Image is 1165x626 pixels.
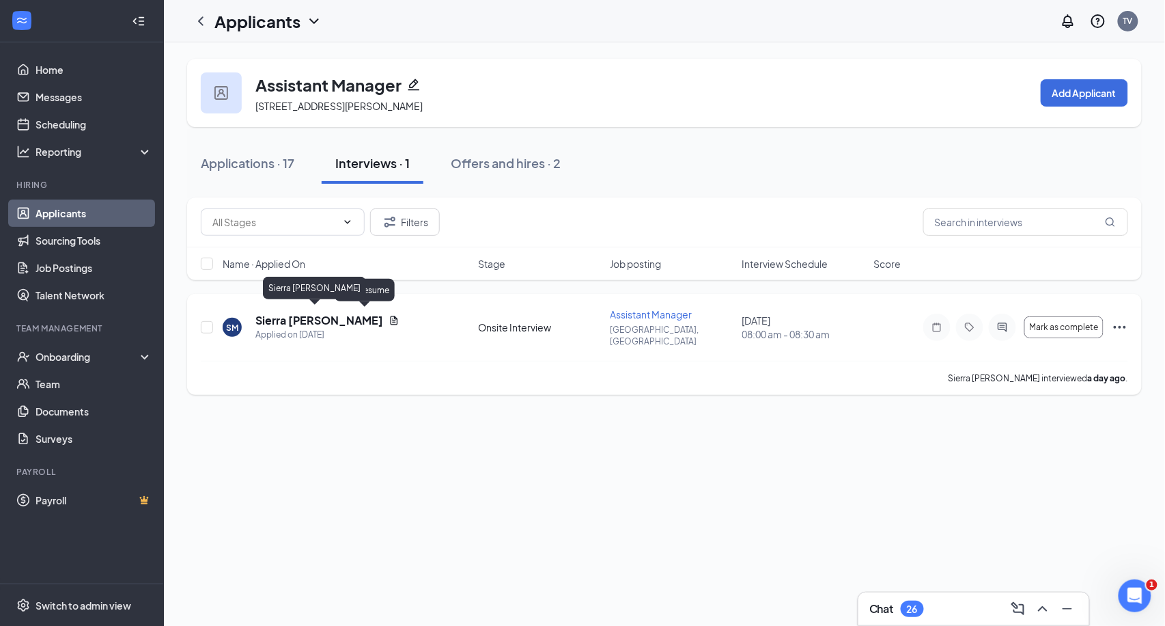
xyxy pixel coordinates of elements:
[1035,601,1051,617] svg: ChevronUp
[1029,323,1098,332] span: Mark as complete
[36,398,152,425] a: Documents
[335,154,410,172] div: Interviews · 1
[36,227,152,254] a: Sourcing Tools
[16,350,30,364] svg: UserCheck
[16,145,30,159] svg: Analysis
[742,314,866,341] div: [DATE]
[610,324,734,347] p: [GEOGRAPHIC_DATA], [GEOGRAPHIC_DATA]
[16,466,150,478] div: Payroll
[36,370,152,398] a: Team
[214,86,228,100] img: user icon
[478,321,602,334] div: Onsite Interview
[36,350,141,364] div: Onboarding
[610,257,662,271] span: Job posting
[255,328,399,342] div: Applied on [DATE]
[907,603,918,615] div: 26
[255,100,423,112] span: [STREET_ADDRESS][PERSON_NAME]
[949,372,1128,384] p: Sierra [PERSON_NAME] interviewed .
[389,315,399,326] svg: Document
[342,217,353,228] svg: ChevronDown
[223,257,305,271] span: Name · Applied On
[36,83,152,111] a: Messages
[212,215,337,230] input: All Stages
[370,208,440,236] button: Filter Filters
[1032,598,1054,620] button: ChevronUp
[407,78,421,92] svg: Pencil
[1056,598,1078,620] button: Minimize
[15,14,29,27] svg: WorkstreamLogo
[923,208,1128,236] input: Search in interviews
[1024,316,1104,338] button: Mark as complete
[1105,217,1116,228] svg: MagnifyingGlass
[1090,13,1106,29] svg: QuestionInfo
[1147,580,1157,590] span: 1
[36,599,131,612] div: Switch to admin view
[1010,601,1026,617] svg: ComposeMessage
[1119,580,1151,612] iframe: Intercom live chat
[36,111,152,138] a: Scheduling
[214,10,300,33] h1: Applicants
[451,154,561,172] div: Offers and hires · 2
[994,322,1011,333] svg: ActiveChat
[1112,319,1128,336] svg: Ellipses
[36,487,152,514] a: PayrollCrown
[36,56,152,83] a: Home
[36,425,152,452] a: Surveys
[16,323,150,334] div: Team Management
[306,13,322,29] svg: ChevronDown
[255,73,402,96] h3: Assistant Manager
[1123,15,1133,27] div: TV
[16,179,150,191] div: Hiring
[1059,601,1076,617] svg: Minimize
[255,313,383,328] h5: Sierra [PERSON_NAME]
[16,599,30,612] svg: Settings
[226,322,238,334] div: SM
[1088,373,1126,383] b: a day ago
[1041,79,1128,107] button: Add Applicant
[869,601,894,616] h3: Chat
[36,254,152,282] a: Job Postings
[742,257,828,271] span: Interview Schedule
[36,145,153,159] div: Reporting
[478,257,505,271] span: Stage
[132,14,145,28] svg: Collapse
[962,322,978,333] svg: Tag
[1060,13,1076,29] svg: Notifications
[610,308,692,321] span: Assistant Manager
[36,200,152,227] a: Applicants
[929,322,945,333] svg: Note
[201,154,294,172] div: Applications · 17
[1007,598,1029,620] button: ComposeMessage
[263,277,366,299] div: Sierra [PERSON_NAME]
[36,282,152,309] a: Talent Network
[742,327,866,341] span: 08:00 am - 08:30 am
[193,13,209,29] svg: ChevronLeft
[382,214,398,230] svg: Filter
[874,257,901,271] span: Score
